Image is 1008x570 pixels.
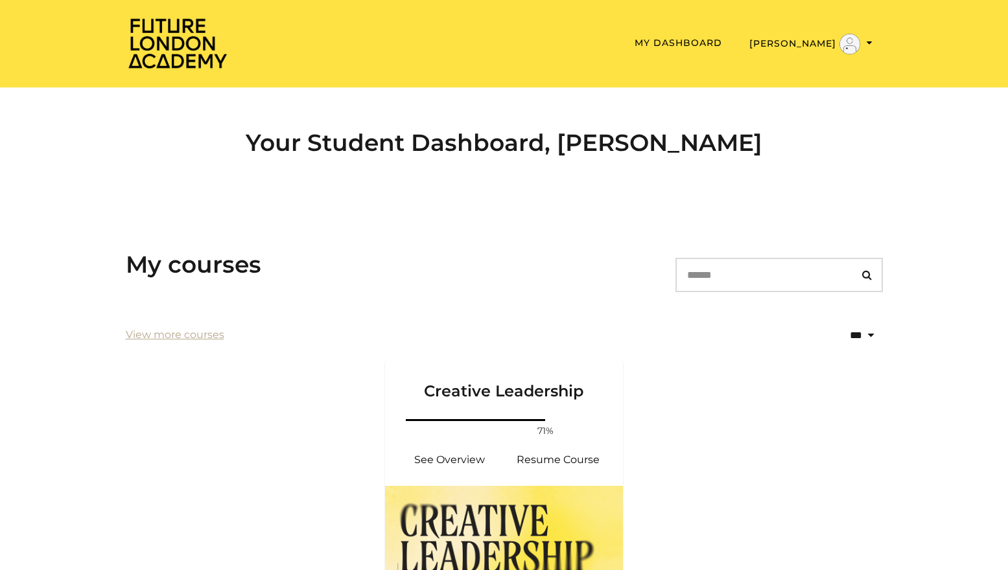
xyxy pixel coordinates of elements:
[401,361,608,401] h3: Creative Leadership
[126,327,224,343] a: View more courses
[504,444,613,475] a: Creative Leadership: Resume Course
[126,129,883,157] h2: Your Student Dashboard, [PERSON_NAME]
[745,33,876,55] button: Toggle menu
[530,424,561,438] span: 71%
[385,361,624,416] a: Creative Leadership
[126,17,229,69] img: Home Page
[395,444,504,475] a: Creative Leadership: See Overview
[635,37,722,49] a: My Dashboard
[808,320,883,350] select: status
[126,251,261,279] h3: My courses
